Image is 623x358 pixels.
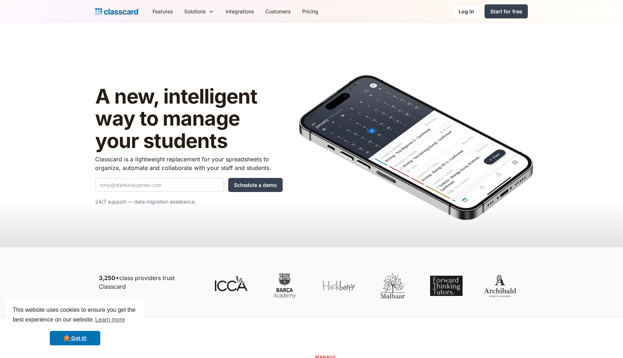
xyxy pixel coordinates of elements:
[178,3,220,19] div: Solutions
[95,178,224,192] input: tony@starkindustries.com
[260,3,296,19] a: Customers
[99,274,200,291] p: class providers trust Classcard
[6,299,144,352] div: cookieconsent
[50,331,100,345] a: dismiss cookie message
[296,3,324,19] a: Pricing
[228,178,283,192] input: Schedule a demo
[95,6,138,17] a: Logo
[452,4,480,19] a: Log in
[490,8,522,15] div: Start for free
[95,155,283,172] p: Classcard is a lightweight replacement for your spreadsheets to organize, automate and collaborat...
[95,86,283,152] h1: A new, intelligent way to manage your students
[99,274,119,281] strong: 3,250+
[95,178,283,192] form: Quick Demo Form
[95,197,283,206] p: 24/7 support — data migration assistance.
[459,8,474,15] div: Log in
[184,8,206,15] div: Solutions
[13,306,137,325] span: This website uses cookies to ensure you get the best experience on our website.
[220,3,260,19] a: Integrations
[147,3,178,19] a: Features
[485,4,528,18] a: Start for free
[94,314,126,325] a: learn more about cookies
